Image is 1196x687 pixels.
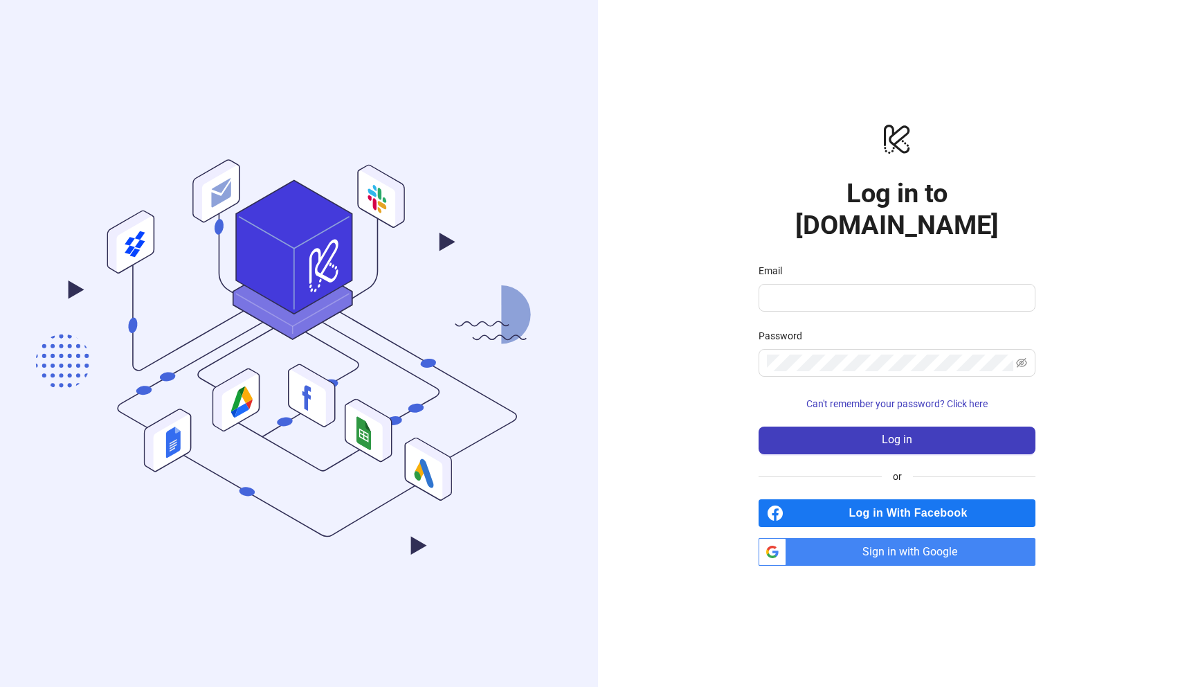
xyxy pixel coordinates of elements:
[789,499,1035,527] span: Log in With Facebook
[806,398,988,409] span: Can't remember your password? Click here
[1016,357,1027,368] span: eye-invisible
[759,393,1035,416] button: Can't remember your password? Click here
[759,177,1035,241] h1: Log in to [DOMAIN_NAME]
[759,499,1035,527] a: Log in With Facebook
[759,328,811,343] label: Password
[759,398,1035,409] a: Can't remember your password? Click here
[767,289,1024,306] input: Email
[767,355,1013,371] input: Password
[759,263,791,278] label: Email
[759,427,1035,454] button: Log in
[759,538,1035,566] a: Sign in with Google
[792,538,1035,566] span: Sign in with Google
[882,434,912,446] span: Log in
[882,469,913,484] span: or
